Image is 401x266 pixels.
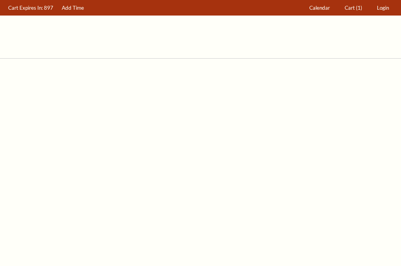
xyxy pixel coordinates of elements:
a: Cart (1) [341,0,366,16]
span: 897 [44,5,53,11]
span: Login [377,5,389,11]
a: Calendar [306,0,334,16]
a: Login [373,0,393,16]
span: Cart [345,5,355,11]
span: Cart Expires In: [8,5,43,11]
span: (1) [356,5,362,11]
span: Calendar [309,5,330,11]
a: Add Time [58,0,88,16]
